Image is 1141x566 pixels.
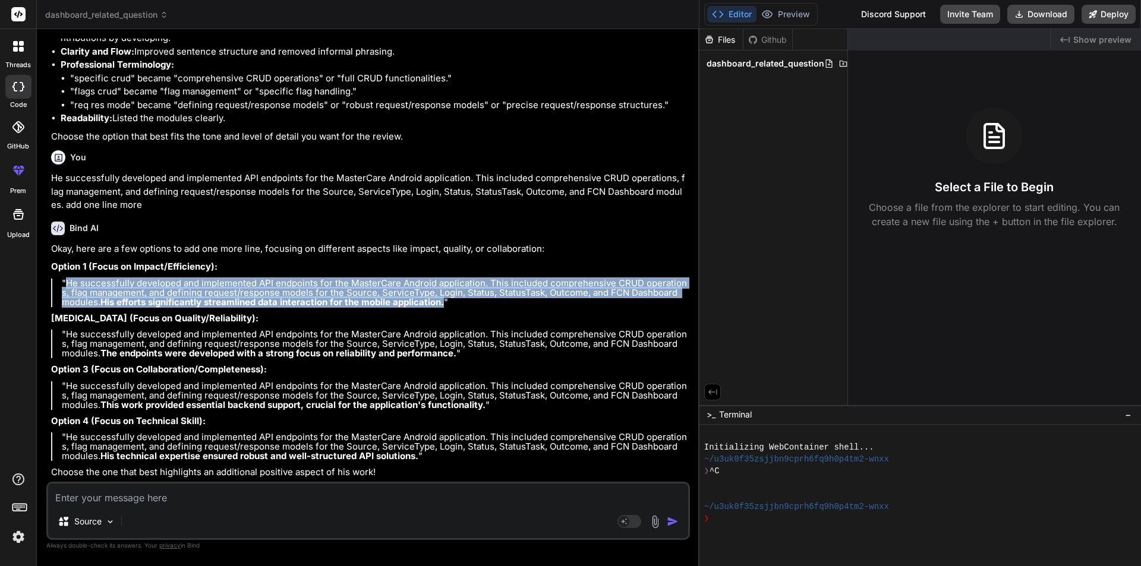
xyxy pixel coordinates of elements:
strong: Option 3 (Focus on Collaboration/Completeness): [51,363,267,375]
strong: Option 1 (Focus on Impact/Efficiency): [51,261,218,272]
img: attachment [648,515,662,529]
li: "flags crud" became "flag management" or "specific flag handling." [70,85,688,99]
button: Deploy [1082,5,1136,24]
strong: His efforts significantly streamlined data interaction for the mobile application. [100,296,444,308]
span: − [1125,409,1131,420]
strong: Clarity and Flow: [61,46,134,57]
p: Okay, here are a few options to add one more line, focusing on different aspects like impact, qua... [51,242,688,256]
p: "He successfully developed and implemented API endpoints for the MasterCare Android application. ... [62,279,688,307]
strong: The endpoints were developed with a strong focus on reliability and performance. [100,347,456,359]
p: "He successfully developed and implemented API endpoints for the MasterCare Android application. ... [62,330,688,358]
img: settings [8,527,29,547]
span: dashboard_related_question [707,58,824,69]
strong: This work provided essential backend support, crucial for the application's functionality. [100,399,486,410]
div: Discord Support [854,5,933,24]
label: threads [5,60,31,70]
span: ~/u3uk0f35zsjjbn9cprh6fq9h0p4tm2-wnxx [704,453,889,465]
strong: Readability: [61,112,112,124]
p: "He successfully developed and implemented API endpoints for the MasterCare Android application. ... [62,381,688,410]
p: Choose the option that best fits the tone and level of detail you want for the review. [51,130,688,144]
span: Initializing WebContainer shell... [704,441,874,453]
button: Invite Team [940,5,1000,24]
button: − [1123,405,1134,424]
li: Improved sentence structure and removed informal phrasing. [61,45,688,59]
strong: Option 4 (Focus on Technical Skill): [51,415,206,426]
span: ❯ [704,465,710,477]
span: dashboard_related_question [45,9,168,21]
button: Download [1007,5,1074,24]
strong: Professional Terminology: [61,59,174,70]
img: icon [667,516,679,527]
p: Source [74,516,102,527]
strong: His technical expertise ensured robust and well-structured API solutions. [100,450,418,461]
span: ❯ [704,513,710,524]
button: Editor [707,6,757,23]
div: Files [699,34,743,46]
p: Choose the one that best highlights an additional positive aspect of his work! [51,466,688,479]
label: GitHub [7,141,29,151]
h3: Select a File to Begin [935,179,1054,195]
img: Pick Models [105,517,115,527]
label: prem [10,186,26,196]
li: "req res mode" became "defining request/response models" or "robust request/response models" or "... [70,99,688,112]
p: "He successfully developed and implemented API endpoints for the MasterCare Android application. ... [62,432,688,461]
span: Show preview [1073,34,1131,46]
span: ~/u3uk0f35zsjjbn9cprh6fq9h0p4tm2-wnxx [704,501,889,513]
span: ^C [710,465,720,477]
span: Terminal [719,409,752,420]
p: Choose a file from the explorer to start editing. You can create a new file using the + button in... [861,200,1127,229]
p: Always double-check its answers. Your in Bind [46,540,690,551]
li: "specific crud" became "comprehensive CRUD operations" or "full CRUD functionalities." [70,72,688,86]
label: code [10,100,27,110]
p: He successfully developed and implemented API endpoints for the MasterCare Android application. T... [51,172,688,212]
strong: [MEDICAL_DATA] (Focus on Quality/Reliability): [51,312,259,324]
label: Upload [7,230,30,240]
li: Listed the modules clearly. [61,112,688,125]
h6: You [70,151,86,163]
span: >_ [707,409,716,420]
h6: Bind AI [70,222,99,234]
div: Github [743,34,792,46]
button: Preview [757,6,815,23]
span: privacy [159,542,181,549]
